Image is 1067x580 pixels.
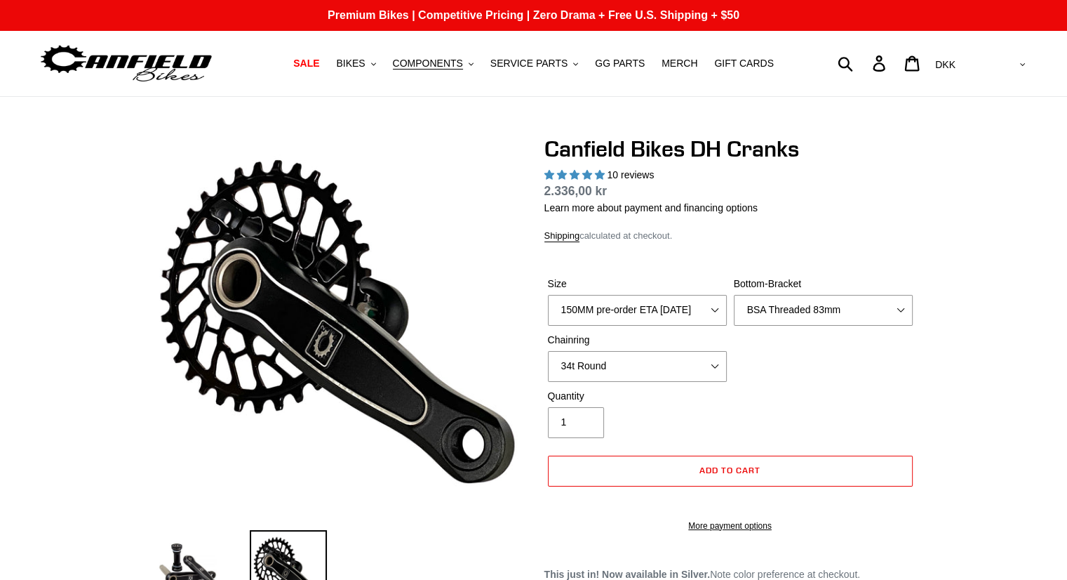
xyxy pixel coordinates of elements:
[483,54,585,73] button: SERVICE PARTS
[544,569,711,580] strong: This just in! Now available in Silver.
[544,230,580,242] a: Shipping
[286,54,326,73] a: SALE
[293,58,319,70] span: SALE
[336,58,365,70] span: BIKES
[393,58,463,70] span: COMPONENTS
[845,48,881,79] input: Search
[548,333,727,348] label: Chainring
[39,41,214,86] img: Canfield Bikes
[734,277,913,291] label: Bottom-Bracket
[662,58,697,70] span: MERCH
[329,54,382,73] button: BIKES
[544,229,916,243] div: calculated at checkout.
[490,58,568,70] span: SERVICE PARTS
[548,520,913,532] a: More payment options
[544,169,608,180] span: 4.90 stars
[588,54,652,73] a: GG PARTS
[544,136,916,162] h1: Canfield Bikes DH Cranks
[544,184,608,198] span: 2.336,00 kr
[548,277,727,291] label: Size
[595,58,645,70] span: GG PARTS
[607,169,654,180] span: 10 reviews
[548,389,727,404] label: Quantity
[699,465,760,475] span: Add to cart
[707,54,781,73] a: GIFT CARDS
[544,202,758,213] a: Learn more about payment and financing options
[655,54,704,73] a: MERCH
[386,54,481,73] button: COMPONENTS
[714,58,774,70] span: GIFT CARDS
[548,456,913,487] button: Add to cart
